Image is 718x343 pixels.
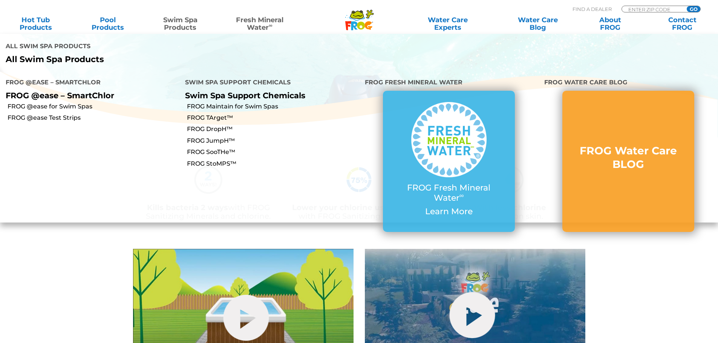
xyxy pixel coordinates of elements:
p: Find A Dealer [573,6,612,12]
a: FROG @ease for Swim Spas [8,102,179,111]
a: FROG @ease Test Strips [8,114,179,122]
input: GO [687,6,700,12]
a: FROG StoMPS™ [187,160,359,168]
a: Water CareBlog [510,16,566,31]
h4: Swim Spa Support Chemicals [185,76,353,91]
h4: FROG Fresh Mineral Water [365,76,533,91]
a: FROG Water Care BLOG [577,144,679,179]
input: Zip Code Form [628,6,678,12]
a: Water CareExperts [402,16,493,31]
a: FROG Fresh Mineral Water∞ Learn More [398,102,500,220]
h4: All Swim Spa Products [6,40,354,55]
a: FROG JumpH™ [187,137,359,145]
sup: ∞ [269,22,273,28]
h4: FROG Water Care BLOG [544,76,712,91]
a: Swim Spa Support Chemicals [185,91,305,100]
a: AboutFROG [582,16,638,31]
a: FROG Maintain for Swim Spas [187,102,359,111]
a: FROG SooTHe™ [187,148,359,156]
a: All Swim Spa Products [6,55,354,64]
a: Fresh MineralWater∞ [224,16,295,31]
p: FROG @ease – SmartChlor [6,91,174,100]
a: ContactFROG [654,16,710,31]
a: FROG DropH™ [187,125,359,133]
p: Learn More [398,207,500,216]
a: Hot TubProducts [8,16,64,31]
a: FROG TArget™ [187,114,359,122]
h3: FROG Water Care BLOG [577,144,679,171]
h4: FROG @ease – SmartChlor [6,76,174,91]
p: FROG Fresh Mineral Water [398,183,500,203]
a: Swim SpaProducts [152,16,208,31]
sup: ∞ [459,192,464,199]
a: PoolProducts [80,16,136,31]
